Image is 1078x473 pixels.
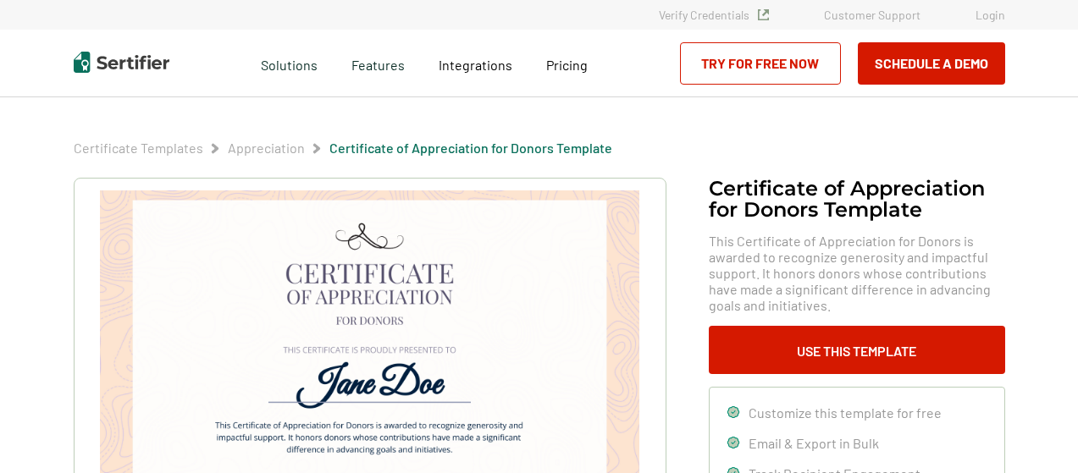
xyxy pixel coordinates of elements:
span: Customize this template for free [749,404,942,421]
h1: Certificate of Appreciation for Donors​ Template [709,178,1005,220]
span: This Certificate of Appreciation for Donors is awarded to recognize generosity and impactful supp... [709,233,1005,313]
img: Verified [758,9,769,20]
span: Email & Export in Bulk [749,435,879,451]
span: Appreciation [228,140,305,157]
a: Pricing [546,52,588,74]
a: Integrations [439,52,512,74]
span: Pricing [546,57,588,73]
button: Use This Template [709,326,1005,374]
a: Verify Credentials [659,8,769,22]
img: Sertifier | Digital Credentialing Platform [74,52,169,73]
span: Solutions [261,52,318,74]
span: Certificate Templates [74,140,203,157]
span: Integrations [439,57,512,73]
a: Certificate of Appreciation for Donors​ Template [329,140,612,156]
div: Breadcrumb [74,140,612,157]
a: Login [976,8,1005,22]
a: Certificate Templates [74,140,203,156]
span: Certificate of Appreciation for Donors​ Template [329,140,612,157]
span: Features [351,52,405,74]
a: Appreciation [228,140,305,156]
a: Customer Support [824,8,920,22]
a: Try for Free Now [680,42,841,85]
